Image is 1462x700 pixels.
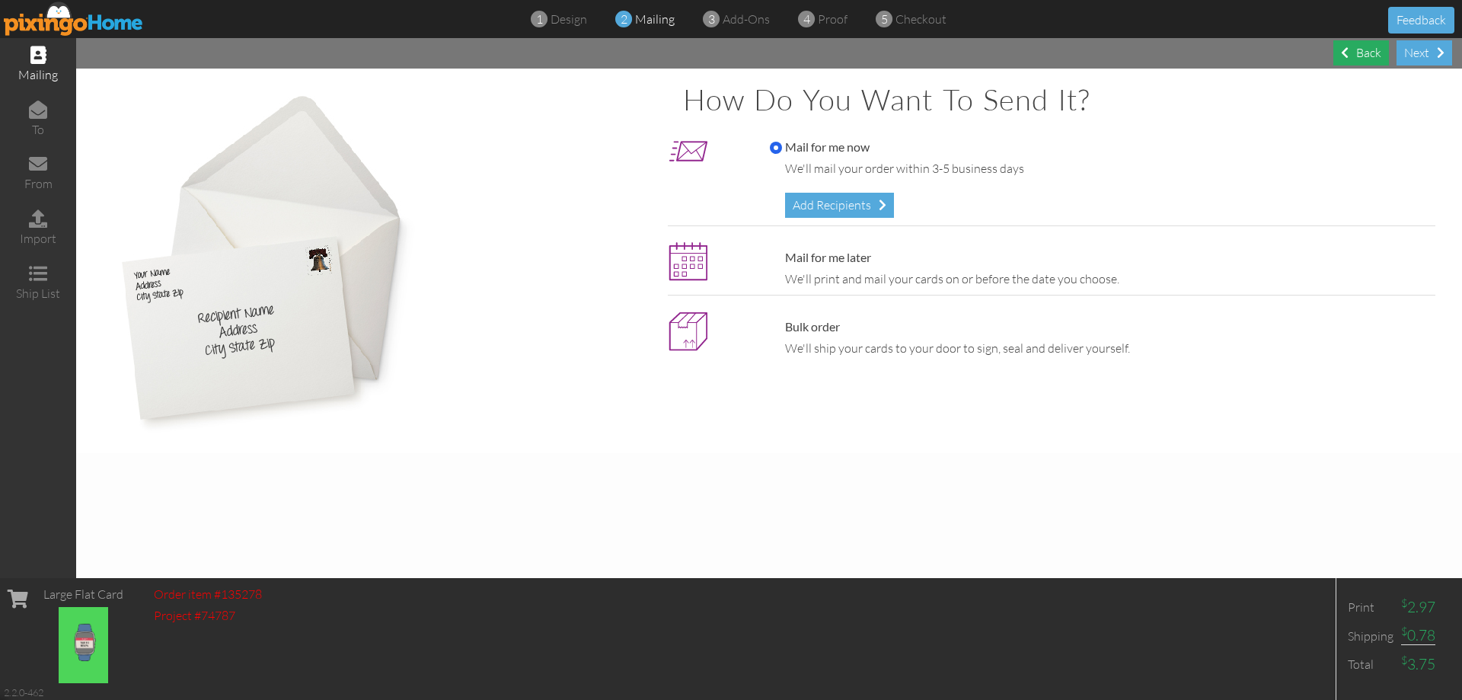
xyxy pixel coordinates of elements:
[818,11,848,27] span: proof
[895,11,946,27] span: checkout
[668,241,708,282] img: maillater.png
[1333,40,1389,66] div: Back
[683,84,1435,116] h1: How do you want to send it?
[154,607,262,625] div: Project #74787
[43,586,123,603] div: Large Flat Card
[803,11,810,28] span: 4
[1401,596,1407,609] sup: $
[770,252,782,264] input: Mail for me later
[668,311,708,351] img: bulk_icon-5.png
[785,270,1428,288] div: We'll print and mail your cards on or before the date you choose.
[635,11,675,27] span: mailing
[1401,654,1407,666] sup: $
[1388,7,1454,34] button: Feedback
[59,607,109,683] img: 135278-1-1756834700992-9eda782f2f0f4a78-qa.jpg
[551,11,587,27] span: design
[785,193,894,218] div: Add Recipients
[881,11,888,28] span: 5
[1344,622,1397,650] td: Shipping
[770,142,782,154] input: Mail for me now
[4,686,43,699] div: 2.2.0-462
[770,318,840,336] label: Bulk order
[1397,40,1452,66] div: Next
[154,586,262,603] div: Order item #135278
[770,249,871,267] label: Mail for me later
[770,321,782,334] input: Bulk order
[621,11,627,28] span: 2
[708,11,715,28] span: 3
[770,139,870,156] label: Mail for me now
[785,340,1428,357] div: We'll ship your cards to your door to sign, seal and deliver yourself.
[1344,650,1397,679] td: Total
[536,11,543,28] span: 1
[4,2,144,36] img: pixingo logo
[1401,598,1435,616] span: 2.97
[723,11,770,27] span: add-ons
[103,84,420,438] img: mail-cards.jpg
[785,160,1428,177] div: We'll mail your order within 3-5 business days
[668,131,708,171] img: mailnow_icon.png
[1344,593,1397,622] td: Print
[1401,655,1435,673] span: 3.75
